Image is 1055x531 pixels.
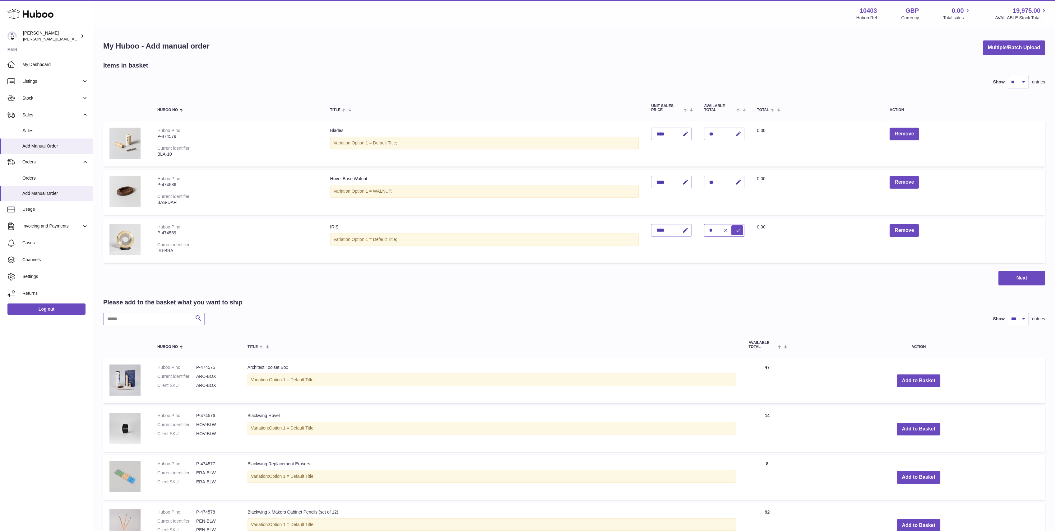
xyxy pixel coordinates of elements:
div: Variation: [330,185,639,198]
div: P-474589 [157,230,318,236]
button: Remove [890,176,919,189]
td: Blackwing Replacement Erasers [241,455,742,500]
span: Option 1 = Default Title; [269,522,315,527]
span: Option 1 = Default Title; [269,425,315,430]
button: Next [998,271,1045,285]
dt: Current identifier [157,518,196,524]
strong: 10403 [860,7,877,15]
div: IRI-BRA [157,248,318,254]
div: BAS-DAR [157,200,318,205]
span: Invoicing and Payments [22,223,82,229]
img: Blackwing Replacement Erasers [109,461,141,492]
span: entries [1032,79,1045,85]
span: Title [248,345,258,349]
span: 0.00 [757,128,765,133]
div: Variation: [248,374,736,386]
span: Total sales [943,15,971,21]
span: Orders [22,159,82,165]
span: Huboo no [157,108,178,112]
span: AVAILABLE Stock Total [995,15,1048,21]
img: Blackwing Høvel [109,413,141,444]
img: Architect Toolset Box [109,364,141,396]
td: 47 [742,358,792,403]
td: Architect Toolset Box [241,358,742,403]
div: Current identifier [157,194,190,199]
div: Current identifier [157,242,190,247]
dd: ERA-BLW [196,470,235,476]
div: Huboo Ref [856,15,877,21]
span: Sales [22,112,82,118]
span: Sales [22,128,88,134]
th: Action [792,335,1045,355]
td: Blackwing Høvel [241,406,742,452]
span: Stock [22,95,82,101]
dd: HOV-BLW [196,431,235,437]
span: 19,975.00 [1013,7,1040,15]
dt: Huboo P no [157,364,196,370]
dt: Huboo P no [157,509,196,515]
span: Option 1 = Default Title; [269,474,315,479]
span: AVAILABLE Total [748,341,776,349]
td: Blades [324,121,645,167]
button: Multiple/Batch Upload [983,40,1045,55]
td: 14 [742,406,792,452]
span: Unit Sales Price [651,104,682,112]
span: Option 1 = Default Title; [269,377,315,382]
span: entries [1032,316,1045,322]
a: Log out [7,303,86,315]
span: 0.00 [757,224,765,229]
div: Current identifier [157,146,190,151]
span: Title [330,108,340,112]
span: Option 1 = WALNUT; [352,189,392,194]
span: 0.00 [757,176,765,181]
dt: Current identifier [157,374,196,379]
a: 0.00 Total sales [943,7,971,21]
div: BLA-10 [157,151,318,157]
span: Cases [22,240,88,246]
dd: ARC-BOX [196,374,235,379]
td: 8 [742,455,792,500]
span: AVAILABLE Total [704,104,735,112]
dd: ARC-BOX [196,383,235,388]
div: Variation: [330,233,639,246]
dt: Client SKU [157,479,196,485]
span: Returns [22,290,88,296]
dd: PEN-BLW [196,518,235,524]
div: Variation: [248,518,736,531]
span: Add Manual Order [22,143,88,149]
span: Channels [22,257,88,263]
dt: Current identifier [157,422,196,428]
div: Variation: [248,422,736,435]
img: Høvel Base Walnut [109,176,141,207]
div: Huboo P no [157,224,180,229]
div: Currency [901,15,919,21]
span: My Dashboard [22,62,88,68]
button: Add to Basket [897,471,940,484]
dd: P-474577 [196,461,235,467]
img: keval@makerscabinet.com [7,31,17,41]
dd: HOV-BLW [196,422,235,428]
span: Add Manual Order [22,190,88,196]
button: Remove [890,128,919,140]
div: [PERSON_NAME] [23,30,79,42]
dd: P-474575 [196,364,235,370]
button: Add to Basket [897,374,940,387]
div: P-474579 [157,134,318,139]
div: Huboo P no [157,176,180,181]
div: Huboo P no [157,128,180,133]
dd: P-474576 [196,413,235,419]
span: Listings [22,78,82,84]
span: Usage [22,206,88,212]
span: 0.00 [952,7,964,15]
h2: Please add to the basket what you want to ship [103,298,243,307]
span: [PERSON_NAME][EMAIL_ADDRESS][DOMAIN_NAME] [23,36,125,41]
div: Action [890,108,1039,112]
dt: Huboo P no [157,413,196,419]
img: Blades [109,128,141,159]
dd: ERA-BLW [196,479,235,485]
dt: Huboo P no [157,461,196,467]
div: Variation: [330,137,639,149]
span: Orders [22,175,88,181]
h1: My Huboo - Add manual order [103,41,210,51]
span: Settings [22,274,88,280]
